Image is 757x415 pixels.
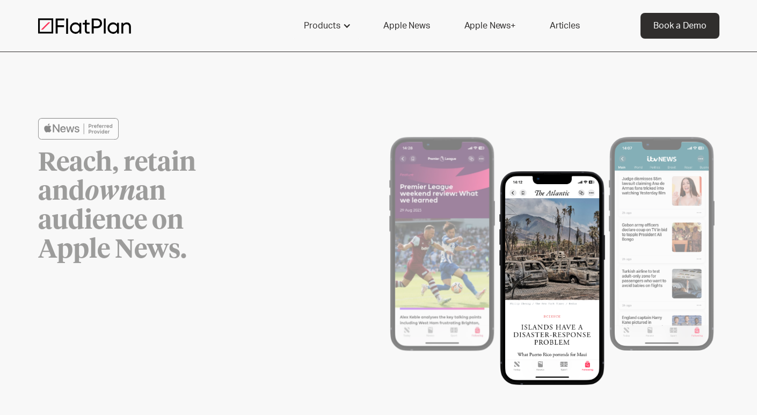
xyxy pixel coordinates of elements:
[85,179,135,205] em: own
[537,13,593,39] a: Articles
[291,13,362,39] div: Products
[304,19,340,32] div: Products
[38,149,258,265] h1: Reach, retain and an audience on Apple News.
[653,19,707,32] div: Book a Demo
[640,13,719,39] a: Book a Demo
[452,13,528,39] a: Apple News+
[370,13,442,39] a: Apple News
